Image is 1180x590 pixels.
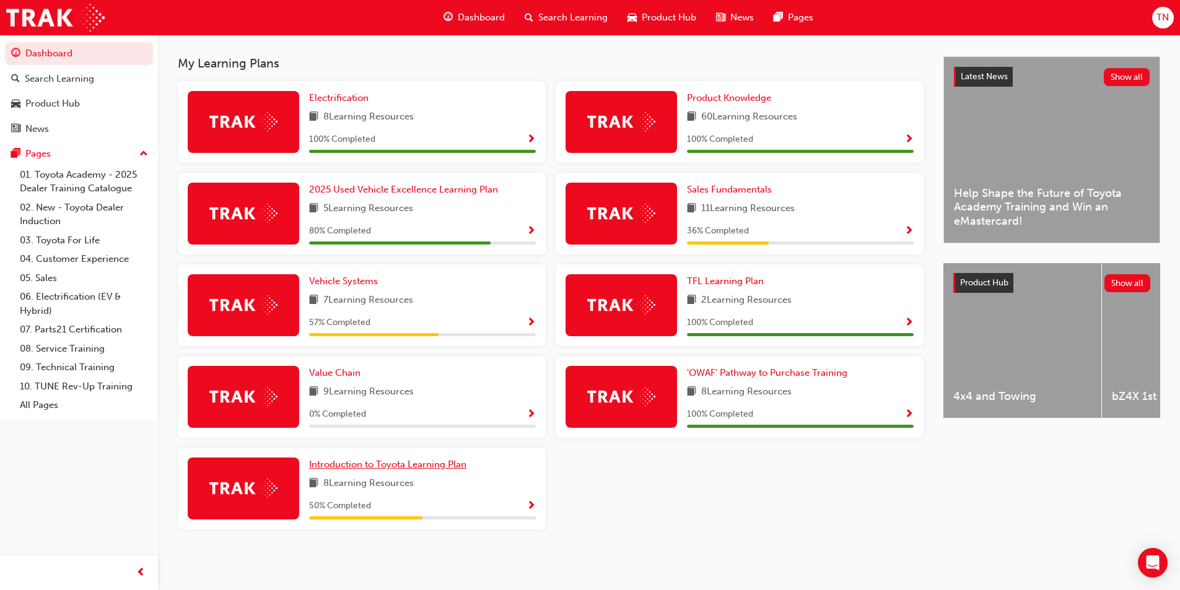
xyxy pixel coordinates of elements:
span: book-icon [687,110,696,125]
button: Show all [1104,68,1150,86]
span: pages-icon [11,149,20,160]
span: book-icon [687,384,696,400]
a: search-iconSearch Learning [515,5,618,30]
img: Trak [209,479,278,498]
span: Value Chain [309,367,361,378]
span: Show Progress [527,318,536,329]
a: 03. Toyota For Life [15,231,153,250]
span: TFL Learning Plan [687,275,764,287]
button: Show Progress [527,315,536,331]
a: Sales Fundamentals [687,183,777,197]
h3: My Learning Plans [178,56,924,71]
button: Show Progress [904,132,914,147]
a: 07. Parts21 Certification [15,320,153,339]
button: TN [1152,7,1174,28]
span: pages-icon [774,10,783,25]
span: car-icon [11,98,20,110]
a: Dashboard [5,42,153,65]
span: guage-icon [11,48,20,59]
span: 8 Learning Resources [323,110,414,125]
div: Product Hub [25,97,80,111]
span: 2025 Used Vehicle Excellence Learning Plan [309,184,498,195]
a: Product Knowledge [687,91,776,105]
span: 5 Learning Resources [323,201,413,217]
span: 100 % Completed [687,407,753,422]
span: 0 % Completed [309,407,366,422]
span: prev-icon [136,565,146,581]
a: news-iconNews [706,5,764,30]
span: Dashboard [458,11,505,25]
img: Trak [209,204,278,223]
a: All Pages [15,396,153,415]
span: 100 % Completed [309,132,375,147]
a: Latest NewsShow allHelp Shape the Future of Toyota Academy Training and Win an eMastercard! [943,56,1160,243]
span: 100 % Completed [687,316,753,330]
div: Search Learning [25,72,94,86]
a: News [5,118,153,141]
a: pages-iconPages [764,5,823,30]
span: 100 % Completed [687,132,753,147]
span: Pages [788,11,813,25]
span: Help Shape the Future of Toyota Academy Training and Win an eMastercard! [954,186,1150,228]
a: 05. Sales [15,269,153,288]
a: Vehicle Systems [309,274,383,288]
span: 7 Learning Resources [323,293,413,308]
a: Electrification [309,91,374,105]
span: TN [1156,11,1169,25]
span: news-icon [11,124,20,135]
span: Show Progress [904,409,914,420]
a: Product HubShow all [953,273,1150,293]
span: book-icon [309,110,318,125]
span: up-icon [139,146,148,162]
span: 57 % Completed [309,316,370,330]
img: Trak [209,387,278,406]
span: 8 Learning Resources [701,384,792,400]
button: Show Progress [527,407,536,422]
span: book-icon [687,293,696,308]
img: Trak [587,295,655,315]
span: Latest News [961,71,1008,82]
a: Latest NewsShow all [954,67,1150,87]
a: 4x4 and Towing [943,263,1101,418]
span: Show Progress [904,226,914,237]
a: 02. New - Toyota Dealer Induction [15,198,153,231]
a: 09. Technical Training [15,358,153,377]
a: guage-iconDashboard [434,5,515,30]
a: 10. TUNE Rev-Up Training [15,377,153,396]
span: News [730,11,754,25]
span: Show Progress [904,318,914,329]
div: Pages [25,147,51,161]
img: Trak [587,387,655,406]
span: 9 Learning Resources [323,384,414,400]
button: Show all [1104,274,1151,292]
span: 80 % Completed [309,224,371,238]
span: Product Hub [642,11,696,25]
span: Show Progress [527,409,536,420]
a: Value Chain [309,366,365,380]
span: book-icon [687,201,696,217]
span: Sales Fundamentals [687,184,772,195]
button: Show Progress [904,407,914,422]
a: 01. Toyota Academy - 2025 Dealer Training Catalogue [15,165,153,198]
a: Search Learning [5,67,153,90]
span: 50 % Completed [309,499,371,513]
span: car-icon [627,10,637,25]
a: Trak [6,4,105,32]
button: Show Progress [527,132,536,147]
a: Introduction to Toyota Learning Plan [309,458,471,472]
button: Pages [5,142,153,165]
span: book-icon [309,384,318,400]
span: 'OWAF' Pathway to Purchase Training [687,367,847,378]
button: DashboardSearch LearningProduct HubNews [5,40,153,142]
span: Search Learning [538,11,608,25]
div: Open Intercom Messenger [1138,548,1168,578]
button: Show Progress [527,223,536,239]
button: Show Progress [527,498,536,514]
span: Electrification [309,92,369,103]
img: Trak [587,112,655,131]
a: TFL Learning Plan [687,274,769,288]
button: Show Progress [904,223,914,239]
span: book-icon [309,293,318,308]
a: 04. Customer Experience [15,249,153,269]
